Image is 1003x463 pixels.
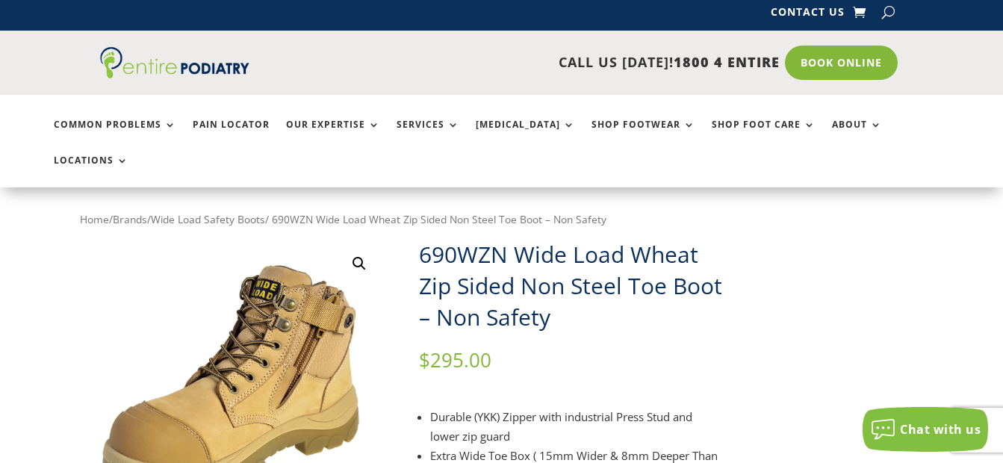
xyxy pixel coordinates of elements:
[54,155,128,187] a: Locations
[419,347,491,373] bdi: 295.00
[591,119,695,152] a: Shop Footwear
[863,407,988,452] button: Chat with us
[282,53,780,72] p: CALL US [DATE]!
[100,47,249,78] img: logo (1)
[80,212,109,226] a: Home
[54,119,176,152] a: Common Problems
[80,210,722,229] nav: Breadcrumb
[771,7,845,23] a: Contact Us
[419,239,722,333] h1: 690WZN Wide Load Wheat Zip Sided Non Steel Toe Boot – Non Safety
[193,119,270,152] a: Pain Locator
[151,212,265,226] a: Wide Load Safety Boots
[113,212,147,226] a: Brands
[832,119,882,152] a: About
[100,66,249,81] a: Entire Podiatry
[476,119,575,152] a: [MEDICAL_DATA]
[419,347,430,373] span: $
[346,250,373,277] a: View full-screen image gallery
[900,421,981,438] span: Chat with us
[712,119,816,152] a: Shop Foot Care
[397,119,459,152] a: Services
[286,119,380,152] a: Our Expertise
[785,46,898,80] a: Book Online
[674,53,780,71] span: 1800 4 ENTIRE
[430,407,722,446] li: Durable (YKK) Zipper with industrial Press Stud and lower zip guard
